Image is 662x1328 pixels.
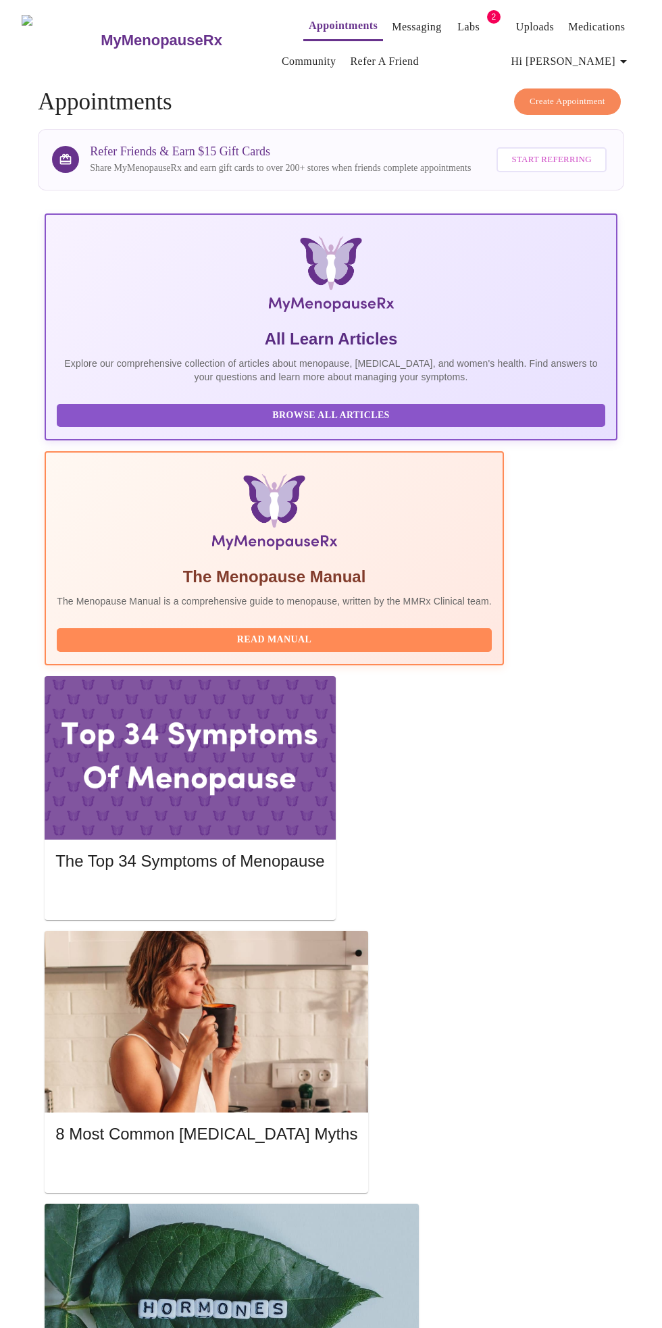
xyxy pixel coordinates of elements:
[55,1123,357,1145] h5: 8 Most Common [MEDICAL_DATA] Myths
[70,632,478,648] span: Read Manual
[57,357,605,384] p: Explore our comprehensive collection of articles about menopause, [MEDICAL_DATA], and women's hea...
[496,147,606,172] button: Start Referring
[506,48,637,75] button: Hi [PERSON_NAME]
[55,1158,357,1181] button: Read More
[55,850,324,872] h5: The Top 34 Symptoms of Menopause
[530,94,605,109] span: Create Appointment
[568,18,625,36] a: Medications
[57,594,492,608] p: The Menopause Manual is a comprehensive guide to menopause, written by the MMRx Clinical team.
[309,16,378,35] a: Appointments
[70,407,592,424] span: Browse All Articles
[99,17,276,64] a: MyMenopauseRx
[69,1161,344,1178] span: Read More
[57,328,605,350] h5: All Learn Articles
[350,52,419,71] a: Refer a Friend
[511,152,591,168] span: Start Referring
[282,52,336,71] a: Community
[57,404,605,428] button: Browse All Articles
[303,12,383,41] button: Appointments
[447,14,490,41] button: Labs
[101,32,222,49] h3: MyMenopauseRx
[457,18,480,36] a: Labs
[90,145,471,159] h3: Refer Friends & Earn $15 Gift Cards
[514,88,621,115] button: Create Appointment
[55,1163,361,1174] a: Read More
[57,409,609,420] a: Browse All Articles
[276,48,342,75] button: Community
[55,884,324,908] button: Read More
[511,14,560,41] button: Uploads
[90,161,471,175] p: Share MyMenopauseRx and earn gift cards to over 200+ stores when friends complete appointments
[69,888,311,904] span: Read More
[22,15,99,66] img: MyMenopauseRx Logo
[392,18,441,36] a: Messaging
[493,141,609,179] a: Start Referring
[143,236,519,317] img: MyMenopauseRx Logo
[38,88,624,116] h4: Appointments
[126,474,422,555] img: Menopause Manual
[386,14,447,41] button: Messaging
[487,10,501,24] span: 2
[57,566,492,588] h5: The Menopause Manual
[511,52,632,71] span: Hi [PERSON_NAME]
[57,633,495,644] a: Read Manual
[55,889,328,900] a: Read More
[516,18,555,36] a: Uploads
[345,48,424,75] button: Refer a Friend
[563,14,630,41] button: Medications
[57,628,492,652] button: Read Manual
